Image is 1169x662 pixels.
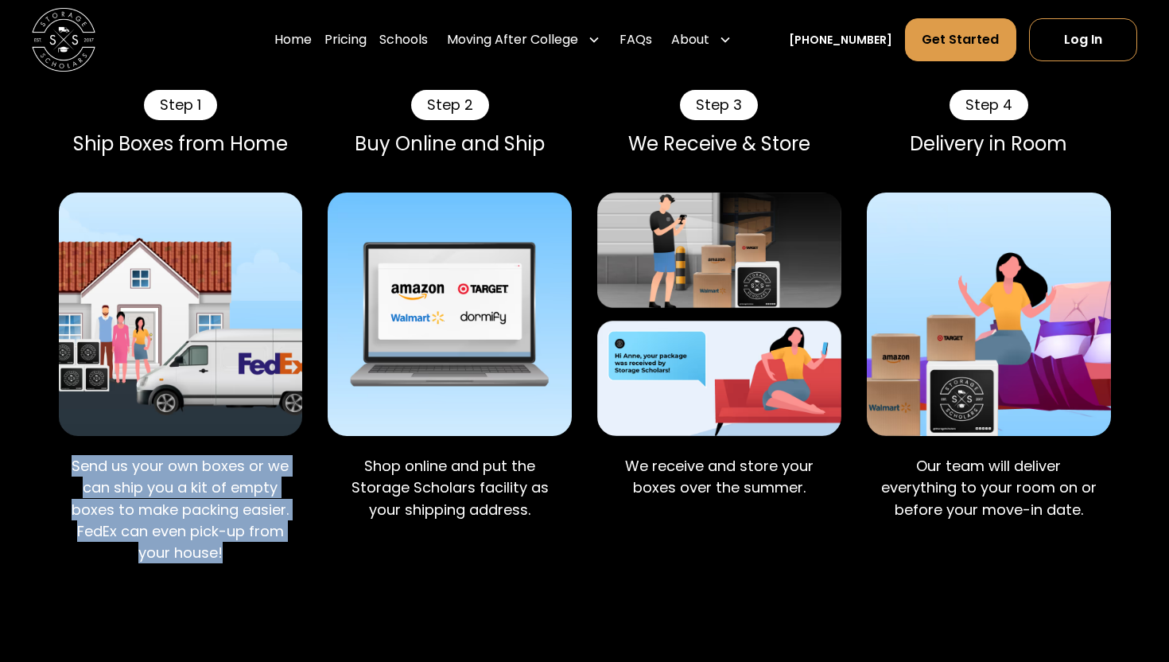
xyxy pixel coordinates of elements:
a: Get Started [905,18,1016,61]
div: Buy Online and Ship [328,133,572,156]
div: Delivery in Room [867,133,1111,156]
a: home [32,8,95,72]
div: Moving After College [441,18,607,62]
a: Pricing [324,18,367,62]
img: Storage Scholars main logo [32,8,95,72]
div: Step 1 [144,90,217,120]
div: Step 2 [411,90,489,120]
div: Step 3 [680,90,758,120]
p: We receive and store your boxes over the summer. [610,455,829,498]
a: Log In [1029,18,1137,61]
div: We Receive & Store [597,133,841,156]
p: Send us your own boxes or we can ship you a kit of empty boxes to make packing easier. FedEx can ... [72,455,290,563]
div: About [665,18,738,62]
a: Schools [379,18,428,62]
p: Shop online and put the Storage Scholars facility as your shipping address. [340,455,559,520]
div: About [671,30,709,49]
div: Moving After College [447,30,578,49]
div: Step 4 [950,90,1028,120]
a: [PHONE_NUMBER] [789,32,892,49]
a: FAQs [619,18,652,62]
a: Home [274,18,312,62]
div: Ship Boxes from Home [59,133,303,156]
p: Our team will deliver everything to your room on or before your move-in date. [880,455,1098,520]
